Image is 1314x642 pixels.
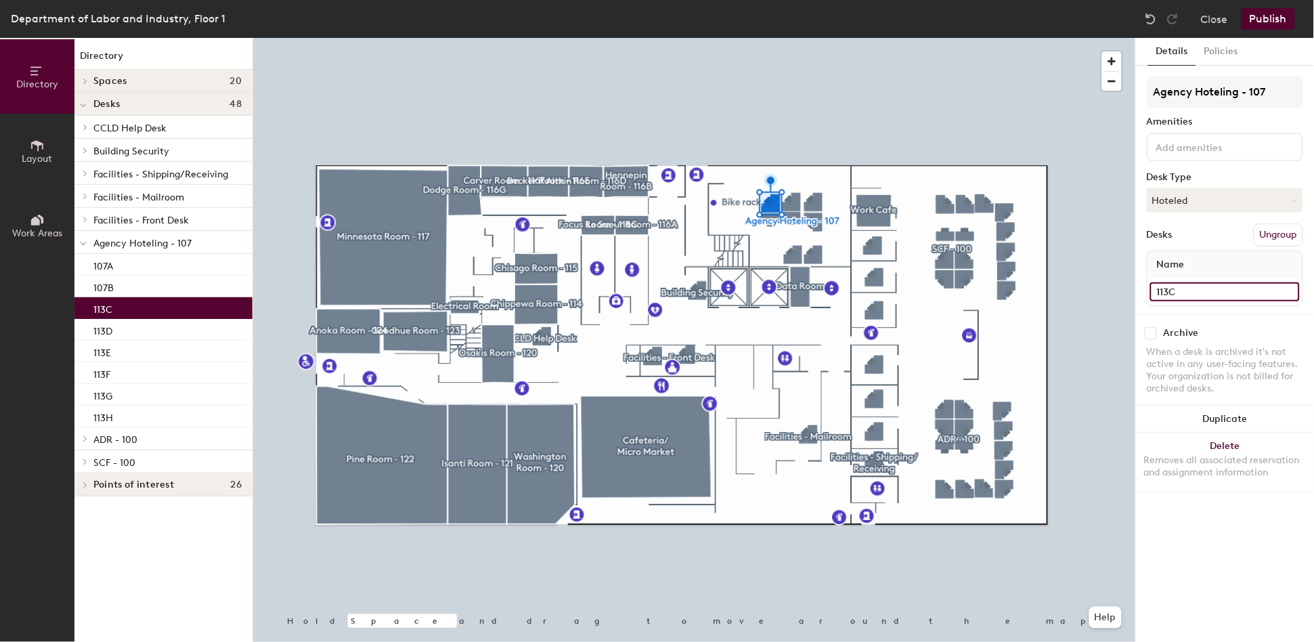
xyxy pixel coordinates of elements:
[93,257,113,272] p: 107A
[1254,223,1303,247] button: Ungroup
[1089,607,1122,628] button: Help
[1147,188,1303,213] button: Hoteled
[1147,172,1303,183] div: Desk Type
[16,79,58,90] span: Directory
[93,76,127,87] span: Spaces
[93,215,189,226] span: Facilities - Front Desk
[1150,282,1300,301] input: Unnamed desk
[93,99,120,110] span: Desks
[93,169,228,180] span: Facilities - Shipping/Receiving
[1166,12,1179,26] img: Redo
[93,300,112,316] p: 113C
[1196,38,1246,66] button: Policies
[93,387,112,402] p: 113G
[93,365,110,381] p: 113F
[1136,433,1314,492] button: DeleteRemoves all associated reservation and assignment information
[230,479,242,490] span: 26
[1148,38,1196,66] button: Details
[93,192,184,203] span: Facilities - Mailroom
[93,408,113,424] p: 113H
[93,146,169,157] span: Building Security
[74,49,253,70] h1: Directory
[93,343,111,359] p: 113E
[93,238,192,249] span: Agency Hoteling - 107
[93,457,135,469] span: SCF - 100
[1242,8,1295,30] button: Publish
[22,153,53,165] span: Layout
[1147,116,1303,127] div: Amenities
[93,479,174,490] span: Points of interest
[1144,454,1306,479] div: Removes all associated reservation and assignment information
[1164,328,1199,339] div: Archive
[1147,346,1303,395] div: When a desk is archived it's not active in any user-facing features. Your organization is not bil...
[93,434,137,446] span: ADR - 100
[93,278,114,294] p: 107B
[229,76,242,87] span: 20
[93,123,167,134] span: CCLD Help Desk
[93,322,112,337] p: 113D
[12,228,62,239] span: Work Areas
[1147,230,1173,240] div: Desks
[1136,406,1314,433] button: Duplicate
[11,10,225,27] div: Department of Labor and Industry, Floor 1
[229,99,242,110] span: 48
[1150,253,1191,277] span: Name
[1144,12,1158,26] img: Undo
[1154,138,1275,154] input: Add amenities
[1201,8,1228,30] button: Close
